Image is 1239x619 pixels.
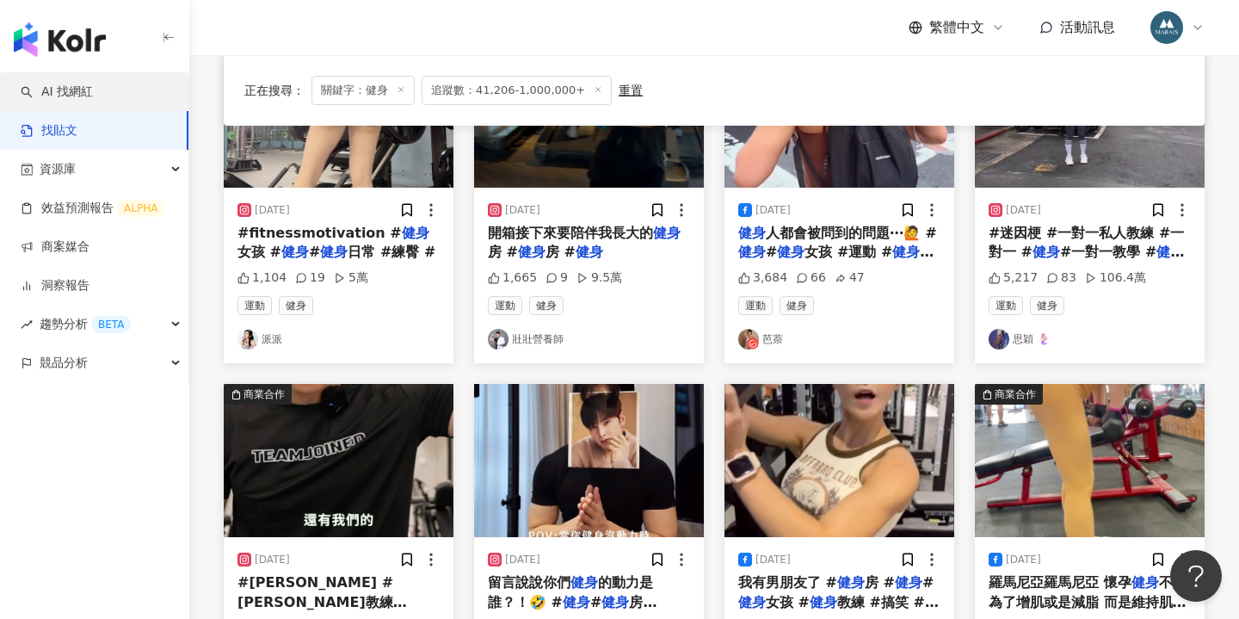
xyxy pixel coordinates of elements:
[922,574,934,591] span: #
[422,76,612,105] span: 追蹤數：41,206-1,000,000+
[1006,553,1041,567] div: [DATE]
[237,269,287,287] div: 1,104
[237,225,402,241] span: #fitnessmotivation #
[738,269,787,287] div: 3,684
[40,344,88,382] span: 競品分析
[766,244,777,260] span: #
[989,269,1038,287] div: 5,217
[224,384,453,537] button: 商業合作
[40,150,76,189] span: 資源庫
[21,84,93,101] a: searchAI 找網紅
[1085,269,1146,287] div: 106.4萬
[835,269,865,287] div: 47
[21,200,164,217] a: 效益預測報告ALPHA
[488,329,690,350] a: KOL Avatar壯壯營養師
[21,319,33,331] span: rise
[777,244,804,260] mark: 健身
[311,76,415,105] span: 關鍵字：健身
[237,296,272,315] span: 運動
[14,22,106,57] img: logo
[895,574,922,591] mark: 健身
[21,238,89,256] a: 商案媒合
[334,269,368,287] div: 5萬
[505,203,540,218] div: [DATE]
[488,269,537,287] div: 1,665
[738,329,759,350] img: KOL Avatar
[546,244,576,260] span: 房 #
[255,553,290,567] div: [DATE]
[488,574,653,610] span: 的動力是誰？！🤣 #
[402,225,429,241] mark: 健身
[295,269,325,287] div: 19
[796,269,826,287] div: 66
[804,244,892,260] span: 女孩 #運動 #
[601,594,629,610] mark: 健身
[309,244,320,260] span: #
[488,244,518,260] span: 房 #
[1156,244,1184,260] mark: 健身
[474,384,704,537] img: post-image
[576,269,622,287] div: 9.5萬
[529,296,564,315] span: 健身
[738,574,837,591] span: 我有男朋友了 #
[810,594,837,610] mark: 健身
[738,594,766,610] mark: 健身
[243,386,285,403] div: 商業合作
[1046,269,1076,287] div: 83
[576,244,603,260] mark: 健身
[724,384,954,537] img: post-image
[91,316,131,333] div: BETA
[488,574,570,591] span: 留言說說你們
[766,594,810,610] span: 女孩 #
[892,244,934,260] mark: 健身
[244,84,305,97] span: 正在搜尋 ：
[505,553,540,567] div: [DATE]
[989,225,1184,260] span: #迷因梗 #一對一私人教練 #一對一 #
[1006,203,1041,218] div: [DATE]
[619,84,643,97] div: 重置
[975,384,1205,537] button: 商業合作
[348,244,435,260] span: 日常 #練臀 #
[929,18,984,37] span: 繁體中文
[865,574,895,591] span: 房 #
[237,329,258,350] img: KOL Avatar
[755,553,791,567] div: [DATE]
[1060,244,1156,260] span: #一對一教學 #
[738,296,773,315] span: 運動
[488,296,522,315] span: 運動
[279,296,313,315] span: 健身
[546,269,568,287] div: 9
[738,225,766,241] mark: 健身
[281,244,309,260] mark: 健身
[21,277,89,294] a: 洞察報告
[320,244,348,260] mark: 健身
[766,225,937,241] span: 人都會被問到的問題⋯🙋 #
[995,386,1036,403] div: 商業合作
[738,244,766,260] mark: 健身
[1060,19,1115,35] span: 活動訊息
[518,244,546,260] mark: 健身
[563,594,590,610] mark: 健身
[237,329,440,350] a: KOL Avatar派派
[570,574,598,591] mark: 健身
[40,305,131,344] span: 趨勢分析
[780,296,814,315] span: 健身
[1170,550,1222,602] iframe: Help Scout Beacon - Open
[989,574,1131,591] span: 羅馬尼亞羅馬尼亞 懷孕
[989,329,1191,350] a: KOL Avatar思穎 🧜🏻‍♀️
[837,574,865,591] mark: 健身
[1030,296,1064,315] span: 健身
[1150,11,1183,44] img: 358735463_652854033541749_1509380869568117342_n.jpg
[21,122,77,139] a: 找貼文
[975,384,1205,537] img: post-image
[755,203,791,218] div: [DATE]
[1131,574,1159,591] mark: 健身
[989,329,1009,350] img: KOL Avatar
[224,384,453,537] img: post-image
[653,225,681,241] mark: 健身
[237,244,281,260] span: 女孩 #
[488,329,509,350] img: KOL Avatar
[255,203,290,218] div: [DATE]
[1032,244,1060,260] mark: 健身
[989,296,1023,315] span: 運動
